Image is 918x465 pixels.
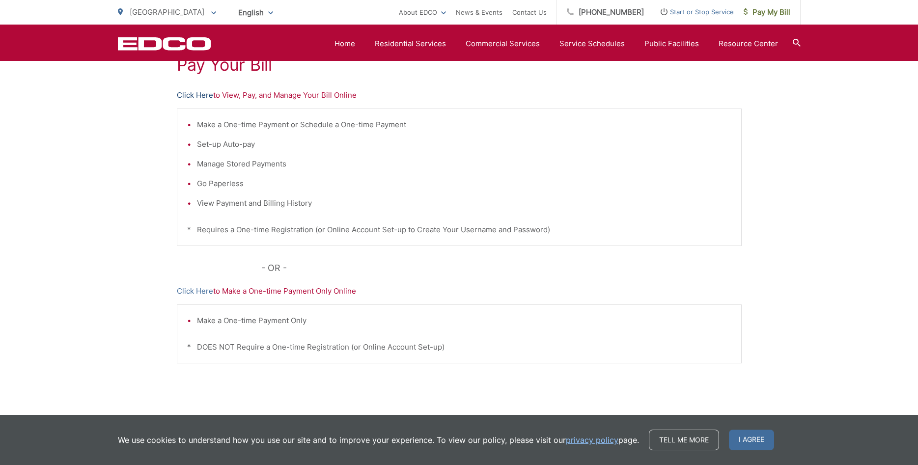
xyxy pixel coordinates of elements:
[456,6,502,18] a: News & Events
[177,89,213,101] a: Click Here
[118,37,211,51] a: EDCD logo. Return to the homepage.
[231,4,280,21] span: English
[719,38,778,50] a: Resource Center
[566,434,618,446] a: privacy policy
[177,285,213,297] a: Click Here
[197,158,731,170] li: Manage Stored Payments
[197,138,731,150] li: Set-up Auto-pay
[197,178,731,190] li: Go Paperless
[187,341,731,353] p: * DOES NOT Require a One-time Registration (or Online Account Set-up)
[187,224,731,236] p: * Requires a One-time Registration (or Online Account Set-up to Create Your Username and Password)
[559,38,625,50] a: Service Schedules
[261,261,742,275] p: - OR -
[466,38,540,50] a: Commercial Services
[177,285,742,297] p: to Make a One-time Payment Only Online
[197,119,731,131] li: Make a One-time Payment or Schedule a One-time Payment
[399,6,446,18] a: About EDCO
[512,6,547,18] a: Contact Us
[118,434,639,446] p: We use cookies to understand how you use our site and to improve your experience. To view our pol...
[729,430,774,450] span: I agree
[649,430,719,450] a: Tell me more
[744,6,790,18] span: Pay My Bill
[197,197,731,209] li: View Payment and Billing History
[375,38,446,50] a: Residential Services
[197,315,731,327] li: Make a One-time Payment Only
[177,55,742,75] h1: Pay Your Bill
[130,7,204,17] span: [GEOGRAPHIC_DATA]
[644,38,699,50] a: Public Facilities
[334,38,355,50] a: Home
[177,89,742,101] p: to View, Pay, and Manage Your Bill Online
